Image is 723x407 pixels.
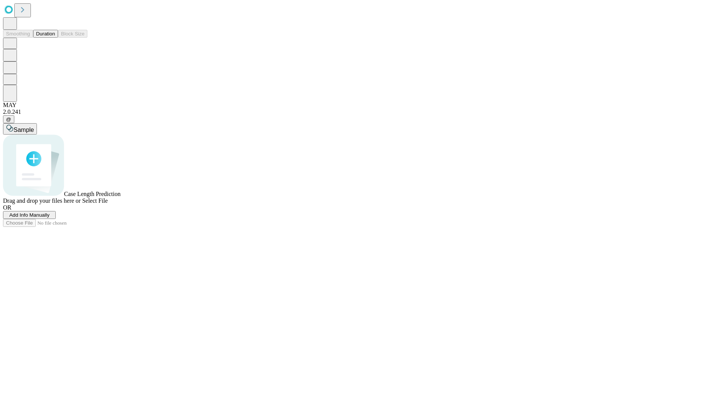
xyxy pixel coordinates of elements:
[3,30,33,38] button: Smoothing
[9,212,50,218] span: Add Info Manually
[3,115,14,123] button: @
[58,30,87,38] button: Block Size
[3,204,11,211] span: OR
[33,30,58,38] button: Duration
[82,197,108,204] span: Select File
[3,197,81,204] span: Drag and drop your files here or
[3,109,720,115] div: 2.0.241
[14,127,34,133] span: Sample
[64,191,120,197] span: Case Length Prediction
[6,116,11,122] span: @
[3,123,37,135] button: Sample
[3,211,56,219] button: Add Info Manually
[3,102,720,109] div: MAY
